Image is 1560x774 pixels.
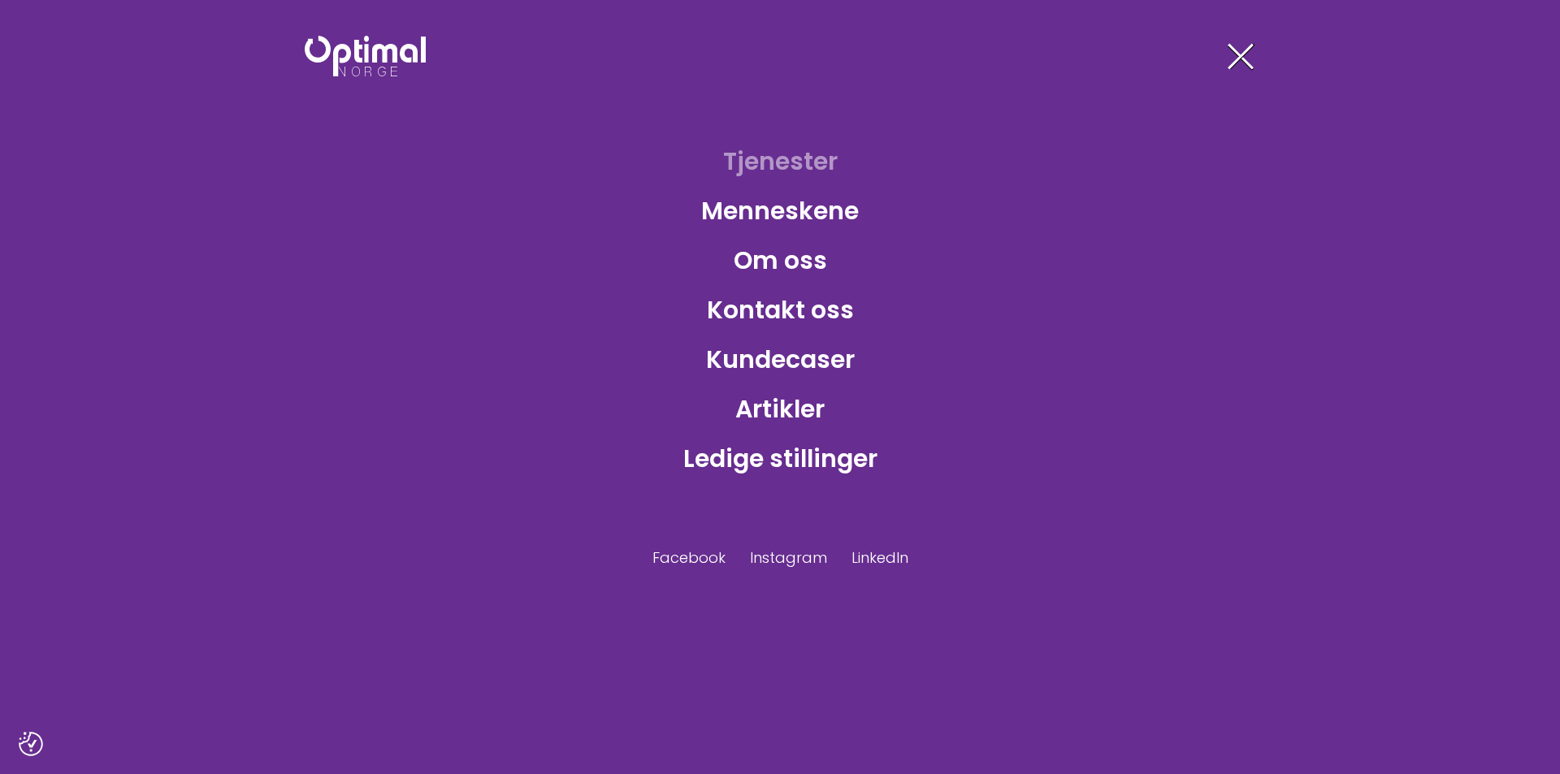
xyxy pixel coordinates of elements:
[750,547,827,569] a: Instagram
[670,432,890,485] a: Ledige stillinger
[722,383,838,435] a: Artikler
[19,732,43,756] img: Revisit consent button
[851,547,908,569] a: LinkedIn
[19,732,43,756] button: Samtykkepreferanser
[693,333,868,386] a: Kundecaser
[688,184,872,237] a: Menneskene
[694,283,867,336] a: Kontakt oss
[710,135,851,188] a: Tjenester
[652,547,726,569] a: Facebook
[305,36,426,76] img: Optimal Norge
[721,234,840,287] a: Om oss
